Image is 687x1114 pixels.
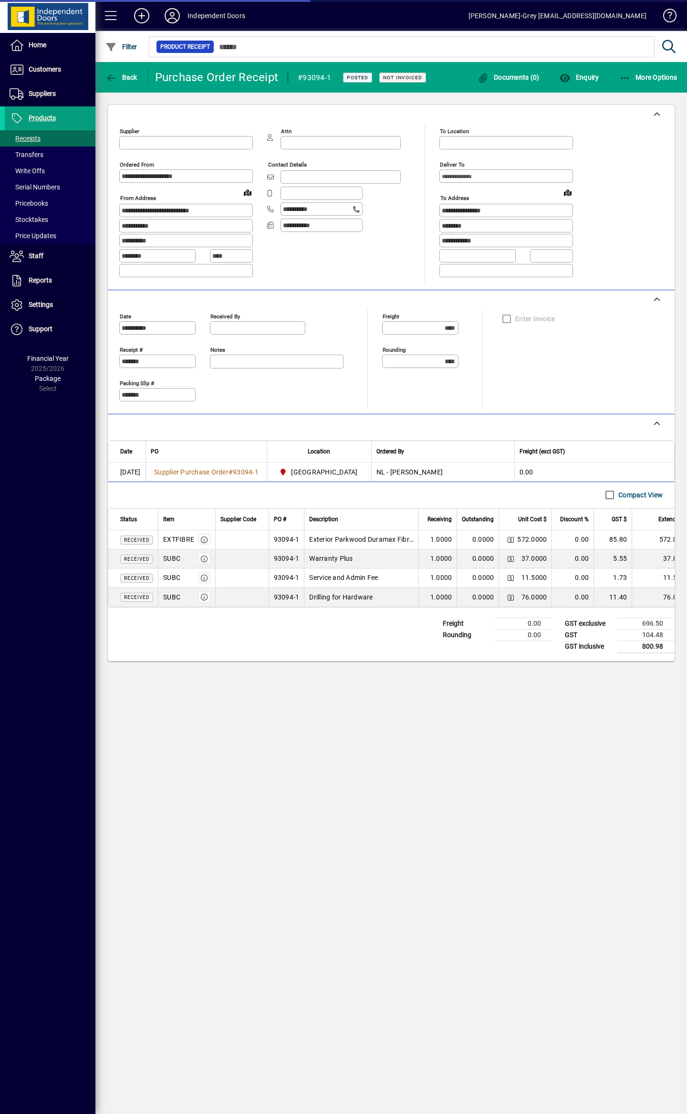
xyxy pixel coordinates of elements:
[593,549,632,568] td: 5.55
[277,466,362,478] span: Christchurch
[617,629,675,641] td: 104.48
[151,446,262,457] div: PO
[5,179,95,195] a: Serial Numbers
[430,573,452,582] span: 1.0000
[95,69,148,86] app-page-header-button: Back
[521,554,547,563] span: 37.0000
[520,446,663,457] div: Freight (excl GST)
[151,467,262,477] a: Supplier Purchase Order#93094-1
[5,211,95,228] a: Stocktakes
[560,641,617,652] td: GST inclusive
[124,576,149,581] span: Received
[430,554,452,563] span: 1.0000
[557,69,601,86] button: Enquiry
[468,8,646,23] div: [PERSON_NAME]-Grey [EMAIL_ADDRESS][DOMAIN_NAME]
[103,69,140,86] button: Back
[593,530,632,549] td: 85.80
[10,167,45,175] span: Write Offs
[5,244,95,268] a: Staff
[617,641,675,652] td: 800.98
[269,588,304,607] td: 93094-1
[10,232,56,240] span: Price Updates
[10,183,60,191] span: Serial Numbers
[612,514,627,525] span: GST $
[163,535,194,544] div: EXTFIBRE
[383,313,399,319] mat-label: Freight
[308,446,330,457] span: Location
[304,588,418,607] td: Drilling for Hardware
[560,185,575,200] a: View on map
[457,549,499,568] td: 0.0000
[163,554,180,563] div: SUBC
[440,161,465,168] mat-label: Deliver To
[304,549,418,568] td: Warranty Plus
[504,590,517,604] button: Change Price Levels
[5,130,95,147] a: Receipts
[269,549,304,568] td: 93094-1
[229,468,233,476] span: #
[521,573,547,582] span: 11.5000
[457,568,499,588] td: 0.0000
[160,42,210,52] span: Product Receipt
[5,58,95,82] a: Customers
[29,301,53,308] span: Settings
[514,462,675,482] td: 0.00
[495,629,552,641] td: 0.00
[120,313,131,319] mat-label: Date
[457,588,499,607] td: 0.0000
[440,128,469,135] mat-label: To location
[27,355,69,362] span: Financial Year
[10,200,48,207] span: Pricebooks
[383,74,422,81] span: Not Invoiced
[120,514,137,525] span: Status
[304,530,418,549] td: Exterior Parkwood Duramax Fibreglass Doors FSVV03 1980 x 810 x 40
[29,325,52,333] span: Support
[10,135,41,142] span: Receipts
[5,147,95,163] a: Transfers
[120,446,141,457] div: Date
[495,618,552,629] td: 0.00
[124,595,149,600] span: Received
[457,530,499,549] td: 0.0000
[120,161,154,168] mat-label: Ordered from
[29,276,52,284] span: Reports
[274,514,286,525] span: PO #
[29,65,61,73] span: Customers
[438,618,495,629] td: Freight
[5,163,95,179] a: Write Offs
[520,446,565,457] span: Freight (excl GST)
[157,7,187,24] button: Profile
[5,317,95,341] a: Support
[126,7,157,24] button: Add
[504,533,517,546] button: Change Price Levels
[29,114,56,122] span: Products
[617,618,675,629] td: 696.50
[29,41,46,49] span: Home
[233,468,259,476] span: 93094-1
[521,592,547,602] span: 76.0000
[462,514,494,525] span: Outstanding
[552,588,593,607] td: 0.00
[120,379,154,386] mat-label: Packing Slip #
[210,346,225,353] mat-label: Notes
[187,8,245,23] div: Independent Doors
[371,462,514,482] td: NL - [PERSON_NAME]
[210,313,240,319] mat-label: Received by
[29,90,56,97] span: Suppliers
[376,446,510,457] div: Ordered By
[163,573,180,582] div: SUBC
[103,38,140,55] button: Filter
[220,514,256,525] span: Supplier Code
[383,346,406,353] mat-label: Rounding
[616,490,663,500] label: Compact View
[151,446,158,457] span: PO
[552,549,593,568] td: 0.00
[5,228,95,244] a: Price Updates
[559,74,599,81] span: Enquiry
[163,592,180,602] div: SUBC
[120,346,143,353] mat-label: Receipt #
[35,375,61,382] span: Package
[105,74,137,81] span: Back
[593,568,632,588] td: 1.73
[5,195,95,211] a: Pricebooks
